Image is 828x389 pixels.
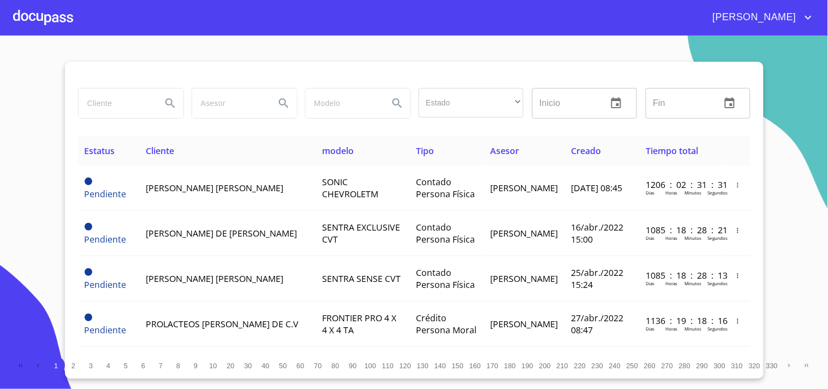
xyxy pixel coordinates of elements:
span: 80 [331,362,339,370]
span: [PERSON_NAME] DE [PERSON_NAME] [146,227,297,239]
span: 170 [487,362,498,370]
button: 190 [519,357,537,374]
button: 6 [135,357,152,374]
span: 130 [417,362,428,370]
span: Contado Persona Física [416,176,475,200]
button: 240 [606,357,624,374]
button: 180 [502,357,519,374]
span: FRONTIER PRO 4 X 4 X 4 TA [322,312,396,336]
button: 200 [537,357,554,374]
input: search [306,89,380,118]
p: Segundos [707,190,728,196]
span: 150 [452,362,463,370]
p: Dias [646,190,654,196]
span: Pendiente [85,188,127,200]
span: Pendiente [85,223,92,231]
span: Contado Persona Física [416,267,475,291]
span: SENTRA SENSE CVT [322,273,401,285]
button: 140 [432,357,449,374]
button: 130 [414,357,432,374]
span: 2 [72,362,75,370]
span: [PERSON_NAME] [490,227,558,239]
span: Creado [571,145,601,157]
p: Horas [665,190,677,196]
span: Pendiente [85,279,127,291]
button: 60 [292,357,309,374]
button: 7 [152,357,170,374]
span: 5 [124,362,128,370]
button: 310 [729,357,746,374]
span: Pendiente [85,178,92,185]
span: 250 [627,362,638,370]
span: 210 [557,362,568,370]
span: 320 [749,362,760,370]
span: [PERSON_NAME] [490,182,558,194]
button: 5 [117,357,135,374]
button: 110 [379,357,397,374]
button: 280 [676,357,694,374]
span: 240 [609,362,621,370]
span: Asesor [490,145,519,157]
p: Minutos [684,326,701,332]
span: [PERSON_NAME] [PERSON_NAME] [146,182,283,194]
span: [PERSON_NAME] [490,273,558,285]
span: SENTRA EXCLUSIVE CVT [322,221,400,245]
button: 120 [397,357,414,374]
p: 1085 : 18 : 28 : 13 [646,269,719,281]
span: SONIC CHEVROLETM [322,176,378,200]
button: 70 [309,357,327,374]
span: 310 [731,362,743,370]
p: Segundos [707,235,728,241]
span: Tipo [416,145,434,157]
button: 160 [467,357,484,374]
span: 70 [314,362,321,370]
span: Tiempo total [646,145,698,157]
span: modelo [322,145,354,157]
span: 40 [261,362,269,370]
button: 300 [711,357,729,374]
span: 50 [279,362,287,370]
span: 160 [469,362,481,370]
span: [DATE] 08:45 [571,182,622,194]
span: 190 [522,362,533,370]
span: 90 [349,362,356,370]
span: 100 [365,362,376,370]
input: search [192,89,266,118]
button: 90 [344,357,362,374]
span: 9 [194,362,198,370]
p: Horas [665,326,677,332]
button: 100 [362,357,379,374]
p: Segundos [707,326,728,332]
button: account of current user [705,9,815,26]
button: 40 [257,357,275,374]
span: PROLACTEOS [PERSON_NAME] DE C.V [146,318,299,330]
span: 20 [227,362,234,370]
span: Estatus [85,145,115,157]
button: 220 [571,357,589,374]
div: ​ [419,88,523,117]
span: 60 [296,362,304,370]
span: [PERSON_NAME] [490,318,558,330]
p: Segundos [707,280,728,286]
span: 280 [679,362,690,370]
p: Horas [665,235,677,241]
button: Search [157,90,183,116]
button: 270 [659,357,676,374]
span: Crédito Persona Moral [416,312,476,336]
button: 3 [82,357,100,374]
span: 8 [176,362,180,370]
p: Dias [646,280,654,286]
button: 20 [222,357,240,374]
span: Pendiente [85,268,92,276]
span: Pendiente [85,324,127,336]
span: 110 [382,362,394,370]
input: search [79,89,153,118]
button: 320 [746,357,764,374]
button: 230 [589,357,606,374]
span: 330 [766,362,778,370]
span: 270 [662,362,673,370]
p: Dias [646,326,654,332]
span: 200 [539,362,551,370]
span: 7 [159,362,163,370]
span: [PERSON_NAME] [705,9,802,26]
